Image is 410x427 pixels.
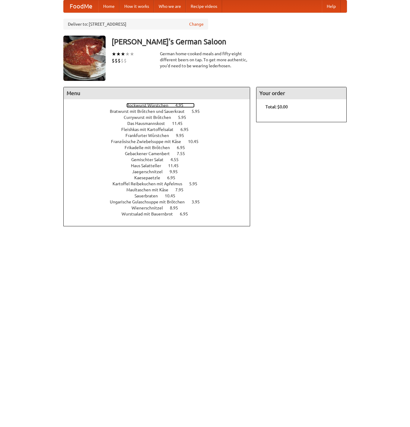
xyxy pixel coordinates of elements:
span: Fleishkas mit Kartoffelsalat [121,127,180,132]
a: Wurstsalad mit Bauernbrot 6.95 [122,212,199,216]
span: Bratwurst mit Brötchen und Sauerkraut [110,109,191,114]
span: 9.95 [170,169,184,174]
span: Wienerschnitzel [132,206,169,210]
span: Sauerbraten [135,193,164,198]
span: Kaesepaetzle [134,175,166,180]
span: 7.55 [177,151,191,156]
li: ★ [112,51,116,57]
span: 7.95 [175,187,189,192]
span: Gebackener Camenbert [125,151,176,156]
a: Gemischter Salat 4.55 [131,157,190,162]
span: Jaegerschnitzel [132,169,169,174]
span: 8.95 [170,206,184,210]
span: 6.95 [180,127,195,132]
a: FoodMe [64,0,98,12]
span: Frikadelle mit Brötchen [125,145,176,150]
a: Frikadelle mit Brötchen 6.95 [125,145,196,150]
li: $ [112,57,115,64]
span: 4.55 [170,157,185,162]
a: Fleishkas mit Kartoffelsalat 6.95 [121,127,200,132]
div: German home-cooked meals and fifty-eight different beers on tap. To get more authentic, you'd nee... [160,51,250,69]
a: Französische Zwiebelsuppe mit Käse 10.45 [111,139,210,144]
span: 6.95 [177,145,191,150]
span: 6.95 [167,175,181,180]
li: $ [124,57,127,64]
li: ★ [125,51,130,57]
li: ★ [116,51,121,57]
b: Total: $0.00 [265,104,288,109]
h4: Menu [64,87,250,99]
span: 4.95 [175,103,189,108]
span: 5.95 [192,109,206,114]
li: ★ [121,51,125,57]
span: Gemischter Salat [131,157,170,162]
span: Currywurst mit Brötchen [124,115,177,120]
a: Sauerbraten 10.45 [135,193,186,198]
a: Wienerschnitzel 8.95 [132,206,189,210]
span: Maultaschen mit Käse [126,187,174,192]
a: How it works [119,0,154,12]
span: 3.95 [192,199,206,204]
span: 5.95 [178,115,192,120]
span: 6.95 [180,212,194,216]
a: Kartoffel Reibekuchen mit Apfelmus 5.95 [113,181,208,186]
span: Haus Salatteller [131,163,167,168]
span: 11.45 [172,121,189,126]
span: 11.45 [168,163,185,168]
a: Maultaschen mit Käse 7.95 [126,187,195,192]
a: Haus Salatteller 11.45 [131,163,190,168]
a: Bockwurst Würstchen 4.95 [126,103,195,108]
img: angular.jpg [63,36,106,81]
li: ★ [130,51,134,57]
div: Deliver to: [STREET_ADDRESS] [63,19,208,30]
a: Gebackener Camenbert 7.55 [125,151,196,156]
a: Home [98,0,119,12]
span: 9.95 [176,133,190,138]
a: Help [322,0,341,12]
a: Change [189,21,204,27]
a: Who we are [154,0,186,12]
a: Currywurst mit Brötchen 5.95 [124,115,197,120]
span: Das Hausmannskost [127,121,171,126]
li: $ [121,57,124,64]
span: 5.95 [189,181,203,186]
h4: Your order [256,87,346,99]
span: Frankfurter Würstchen [126,133,175,138]
a: Frankfurter Würstchen 9.95 [126,133,195,138]
span: Kartoffel Reibekuchen mit Apfelmus [113,181,188,186]
li: $ [115,57,118,64]
span: 10.45 [165,193,181,198]
a: Ungarische Gulaschsuppe mit Brötchen 3.95 [110,199,211,204]
a: Kaesepaetzle 6.95 [134,175,186,180]
li: $ [118,57,121,64]
a: Jaegerschnitzel 9.95 [132,169,189,174]
span: Bockwurst Würstchen [126,103,174,108]
h3: [PERSON_NAME]'s German Saloon [112,36,347,48]
span: 10.45 [188,139,205,144]
span: Ungarische Gulaschsuppe mit Brötchen [110,199,191,204]
a: Bratwurst mit Brötchen und Sauerkraut 5.95 [110,109,211,114]
span: Wurstsalad mit Bauernbrot [122,212,179,216]
a: Recipe videos [186,0,222,12]
span: Französische Zwiebelsuppe mit Käse [111,139,187,144]
a: Das Hausmannskost 11.45 [127,121,194,126]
